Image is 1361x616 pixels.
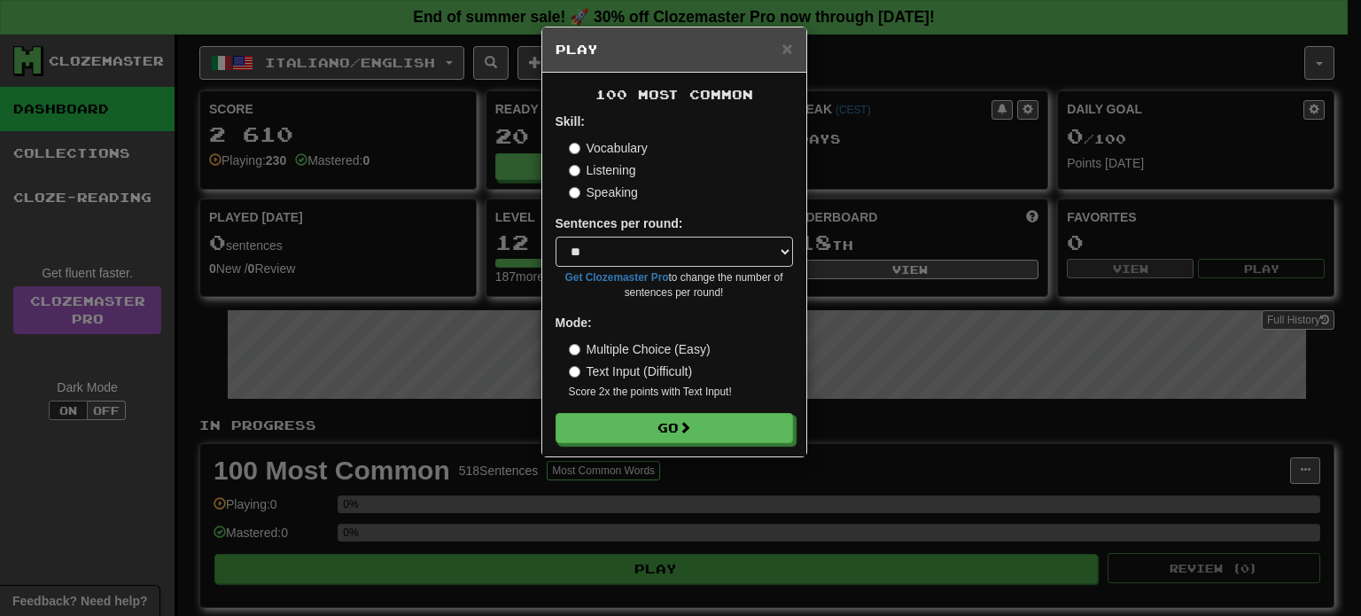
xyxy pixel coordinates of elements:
[569,385,793,400] small: Score 2x the points with Text Input !
[556,316,592,330] strong: Mode:
[782,39,792,58] button: Close
[595,87,753,102] span: 100 Most Common
[569,344,580,355] input: Multiple Choice (Easy)
[556,214,683,232] label: Sentences per round:
[556,270,793,300] small: to change the number of sentences per round!
[569,143,580,154] input: Vocabulary
[569,340,711,358] label: Multiple Choice (Easy)
[569,187,580,199] input: Speaking
[556,413,793,443] button: Go
[569,363,693,380] label: Text Input (Difficult)
[556,114,585,129] strong: Skill:
[569,183,638,201] label: Speaking
[569,161,636,179] label: Listening
[569,165,580,176] input: Listening
[569,139,648,157] label: Vocabulary
[569,366,580,378] input: Text Input (Difficult)
[556,41,793,58] h5: Play
[565,271,669,284] a: Get Clozemaster Pro
[782,38,792,58] span: ×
